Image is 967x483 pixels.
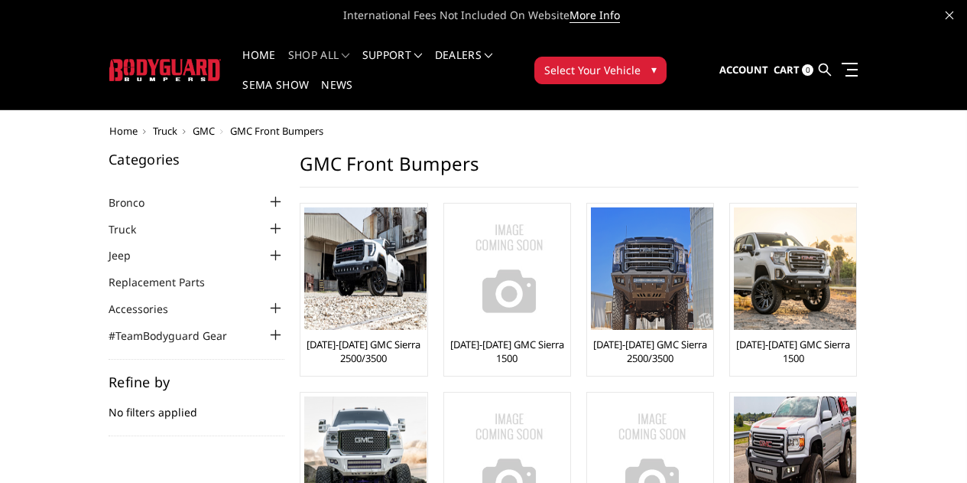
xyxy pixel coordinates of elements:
[109,328,246,344] a: #TeamBodyguard Gear
[109,194,164,210] a: Bronco
[719,50,768,91] a: Account
[651,61,657,77] span: ▾
[774,63,800,77] span: Cart
[109,124,138,138] a: Home
[321,80,352,109] a: News
[109,152,284,166] h5: Categories
[719,63,768,77] span: Account
[534,57,667,84] button: Select Your Vehicle
[109,247,150,263] a: Jeep
[435,50,493,80] a: Dealers
[193,124,215,138] a: GMC
[734,338,852,365] a: [DATE]-[DATE] GMC Sierra 1500
[109,274,224,290] a: Replacement Parts
[109,59,222,81] img: BODYGUARD BUMPERS
[109,375,284,436] div: No filters applied
[230,124,323,138] span: GMC Front Bumpers
[109,221,155,237] a: Truck
[448,207,570,330] img: No Image
[153,124,177,138] a: Truck
[242,50,275,80] a: Home
[288,50,350,80] a: shop all
[544,62,641,78] span: Select Your Vehicle
[569,8,620,23] a: More Info
[304,338,423,365] a: [DATE]-[DATE] GMC Sierra 2500/3500
[242,80,309,109] a: SEMA Show
[300,152,858,188] h1: GMC Front Bumpers
[362,50,423,80] a: Support
[802,64,813,76] span: 0
[109,375,284,389] h5: Refine by
[591,338,709,365] a: [DATE]-[DATE] GMC Sierra 2500/3500
[448,338,566,365] a: [DATE]-[DATE] GMC Sierra 1500
[448,207,566,330] a: No Image
[774,50,813,91] a: Cart 0
[109,301,187,317] a: Accessories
